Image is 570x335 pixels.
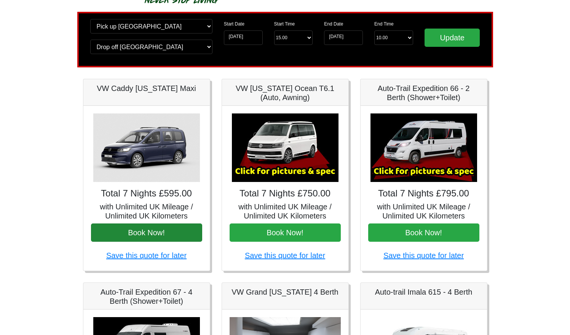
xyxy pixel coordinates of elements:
[91,223,202,242] button: Book Now!
[224,21,244,27] label: Start Date
[274,21,295,27] label: Start Time
[324,30,363,45] input: Return Date
[245,251,325,260] a: Save this quote for later
[91,202,202,220] h5: with Unlimited UK Mileage / Unlimited UK Kilometers
[368,188,479,199] h4: Total 7 Nights £795.00
[370,113,477,182] img: Auto-Trail Expedition 66 - 2 Berth (Shower+Toilet)
[383,251,464,260] a: Save this quote for later
[224,30,263,45] input: Start Date
[368,287,479,297] h5: Auto-trail Imala 615 - 4 Berth
[230,202,341,220] h5: with Unlimited UK Mileage / Unlimited UK Kilometers
[230,223,341,242] button: Book Now!
[230,84,341,102] h5: VW [US_STATE] Ocean T6.1 (Auto, Awning)
[368,84,479,102] h5: Auto-Trail Expedition 66 - 2 Berth (Shower+Toilet)
[230,188,341,199] h4: Total 7 Nights £750.00
[425,29,480,47] input: Update
[91,287,202,306] h5: Auto-Trail Expedition 67 - 4 Berth (Shower+Toilet)
[374,21,394,27] label: End Time
[324,21,343,27] label: End Date
[232,113,338,182] img: VW California Ocean T6.1 (Auto, Awning)
[106,251,187,260] a: Save this quote for later
[91,188,202,199] h4: Total 7 Nights £595.00
[368,223,479,242] button: Book Now!
[91,84,202,93] h5: VW Caddy [US_STATE] Maxi
[93,113,200,182] img: VW Caddy California Maxi
[368,202,479,220] h5: with Unlimited UK Mileage / Unlimited UK Kilometers
[230,287,341,297] h5: VW Grand [US_STATE] 4 Berth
